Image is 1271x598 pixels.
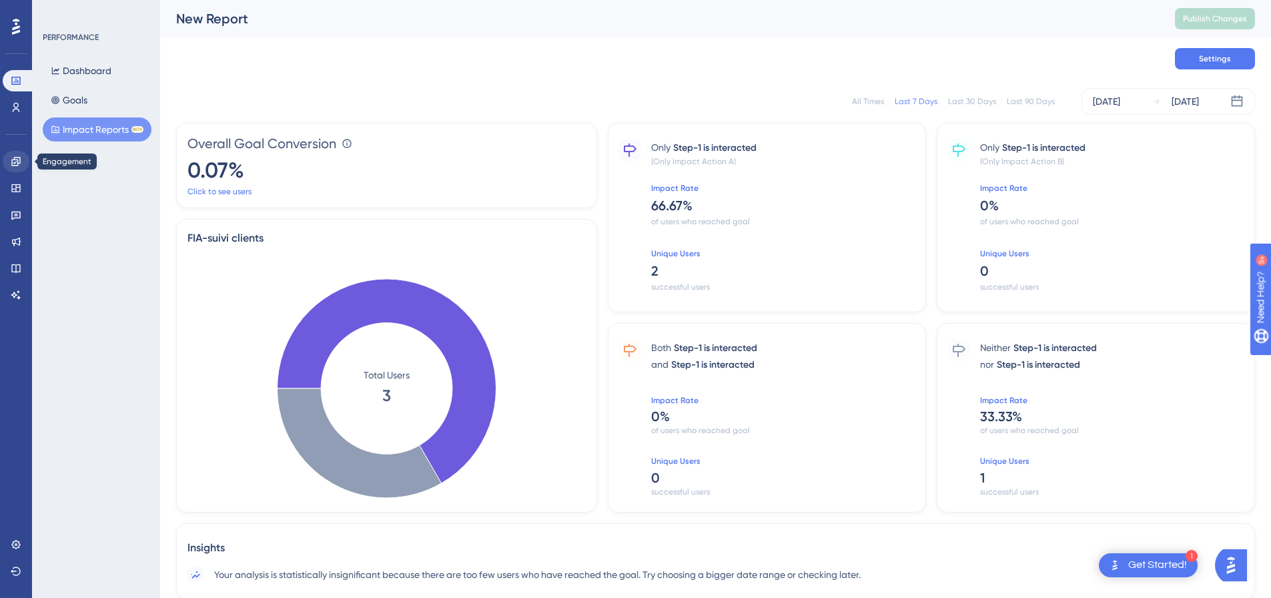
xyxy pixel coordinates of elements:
span: Unique Users [651,248,915,259]
span: of users who reached goal [651,425,915,434]
span: Impact Rate [980,183,1244,194]
span: Publish Changes [1183,13,1247,24]
span: 0 % [980,196,1244,215]
span: Only [980,139,999,156]
div: 9+ [91,7,99,17]
span: Impact Rate [980,395,1244,404]
span: successful users [980,282,1244,292]
tspan: 3 [382,386,391,405]
button: Impact ReportsBETA [43,117,151,141]
span: Unique Users [980,456,1244,465]
span: Unique Users [651,456,915,465]
div: All Times [852,96,884,107]
span: 33.33 % [980,407,1244,424]
div: Open Get Started! checklist, remaining modules: 1 [1099,553,1198,577]
span: Step-1 is interacted [671,357,755,373]
span: 0 % [651,407,915,424]
span: of users who reached goal [651,216,915,227]
span: FIA-suivi clients [187,230,586,244]
span: Both [651,340,671,356]
div: 1 [1186,550,1198,562]
span: Step-1 is interacted [997,357,1080,373]
div: [DATE] [1172,93,1199,109]
span: of users who reached goal [980,216,1244,227]
span: Neither [980,340,1011,356]
span: (Only Impact Action A) [651,156,915,167]
span: nor [980,356,994,372]
span: successful users [980,487,1244,496]
span: 0.07 % [187,156,586,184]
span: 0 [980,262,1244,280]
tspan: Total Users [364,370,410,380]
span: Overall Goal Conversion [187,134,336,153]
div: [DATE] [1093,93,1120,109]
a: Click to see users [187,186,252,197]
span: Unique Users [980,248,1244,259]
div: Last 90 Days [1007,96,1055,107]
span: Step-1 is interacted [673,140,757,156]
img: launcher-image-alternative-text [1107,557,1123,573]
span: Settings [1199,53,1231,64]
div: Last 30 Days [948,96,996,107]
div: BETA [131,126,143,133]
span: Step-1 is interacted [1013,340,1097,356]
span: 66.67 % [651,196,915,215]
span: and [651,356,669,372]
button: Publish Changes [1175,8,1255,29]
span: (Only Impact Action B) [980,156,1244,167]
div: Get Started! [1128,558,1187,573]
span: Insights [187,540,1244,556]
span: Step-1 is interacted [674,340,757,356]
span: 2 [651,262,915,280]
span: Only [651,139,671,156]
span: successful users [651,487,915,496]
span: 0 [651,469,915,485]
button: Goals [43,88,95,112]
span: 1 [980,469,1244,485]
button: Settings [1175,48,1255,69]
div: New Report [176,9,1142,28]
span: Your analysis is statistically insignificant because there are too few users who have reached the... [214,567,861,583]
span: Impact Rate [651,183,915,194]
span: successful users [651,282,915,292]
span: Impact Rate [651,395,915,404]
div: PERFORMANCE [43,32,99,43]
span: Step-1 is interacted [1002,140,1086,156]
div: Last 7 Days [895,96,937,107]
iframe: UserGuiding AI Assistant Launcher [1215,545,1255,585]
span: of users who reached goal [980,425,1244,434]
span: Need Help? [31,3,83,19]
button: Dashboard [43,59,119,83]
